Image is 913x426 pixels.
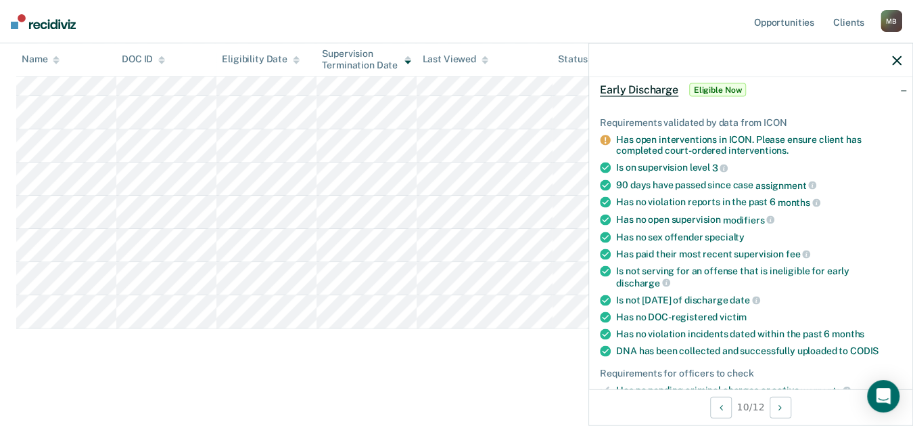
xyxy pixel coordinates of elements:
span: months [778,197,820,208]
div: Eligibility Date [222,54,300,66]
span: 3 [712,163,728,173]
img: Recidiviz [11,14,76,29]
div: Last Viewed [422,54,488,66]
span: discharge [616,277,670,288]
div: M B [881,10,902,32]
div: 90 days have passed since case [616,179,902,191]
button: Previous Opportunity [710,396,732,418]
span: assignment [755,179,816,190]
div: Has paid their most recent supervision [616,248,902,260]
div: Requirements for officers to check [600,368,902,379]
div: DOC ID [122,54,165,66]
div: Early DischargeEligible Now [589,68,912,111]
div: Is not serving for an offense that is ineligible for early [616,265,902,289]
div: Has no open supervision [616,214,902,226]
div: Requirements validated by data from ICON [600,116,902,128]
div: Has no DOC-registered [616,312,902,323]
span: fee [786,249,810,259]
div: Has no sex offender [616,231,902,242]
div: Is not [DATE] of discharge [616,294,902,306]
span: specialty [705,231,745,242]
span: date [730,295,759,305]
div: Name [22,54,60,66]
span: modifiers [723,214,775,225]
div: 10 / 12 [589,389,912,425]
span: victim [720,312,747,322]
div: Open Intercom Messenger [867,380,899,412]
span: CODIS [850,345,879,356]
span: months [832,328,864,339]
div: Is on supervision level [616,162,902,174]
div: Status [558,54,587,66]
span: Early Discharge [600,83,678,96]
div: Has no pending criminal charges or active [616,385,902,397]
div: Has open interventions in ICON. Please ensure client has completed court-ordered interventions. [616,133,902,156]
div: Has no violation reports in the past 6 [616,196,902,209]
button: Next Opportunity [770,396,791,418]
div: Supervision Termination Date [322,48,411,71]
span: Eligible Now [689,83,747,96]
span: warrants [801,385,851,396]
div: Has no violation incidents dated within the past 6 [616,328,902,340]
div: DNA has been collected and successfully uploaded to [616,345,902,357]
